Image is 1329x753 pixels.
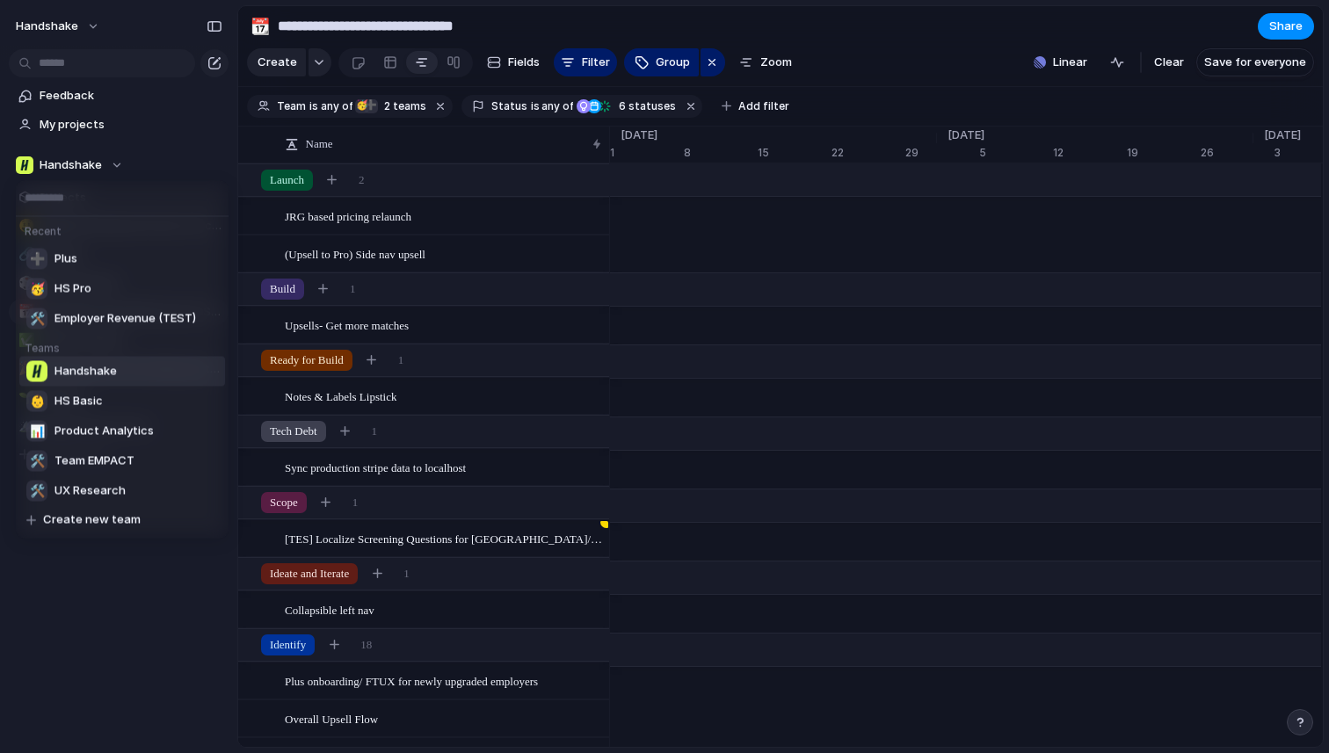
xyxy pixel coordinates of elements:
span: Create new team [43,511,141,529]
h5: Recent [19,217,230,240]
div: 🛠️ [26,481,47,502]
span: HS Basic [54,393,103,410]
span: Plus [54,250,77,268]
div: 🥳 [26,279,47,300]
span: Handshake [54,363,117,380]
span: Team EMPACT [54,453,134,470]
div: 🛠️ [26,308,47,329]
span: Product Analytics [54,423,154,440]
span: Employer Revenue (TEST) [54,310,196,328]
div: 🛠️ [26,451,47,472]
span: UX Research [54,482,126,500]
span: HS Pro [54,280,91,298]
div: 👶 [26,391,47,412]
div: ➕ [26,249,47,270]
h5: Teams [19,334,230,357]
div: 📊 [26,421,47,442]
